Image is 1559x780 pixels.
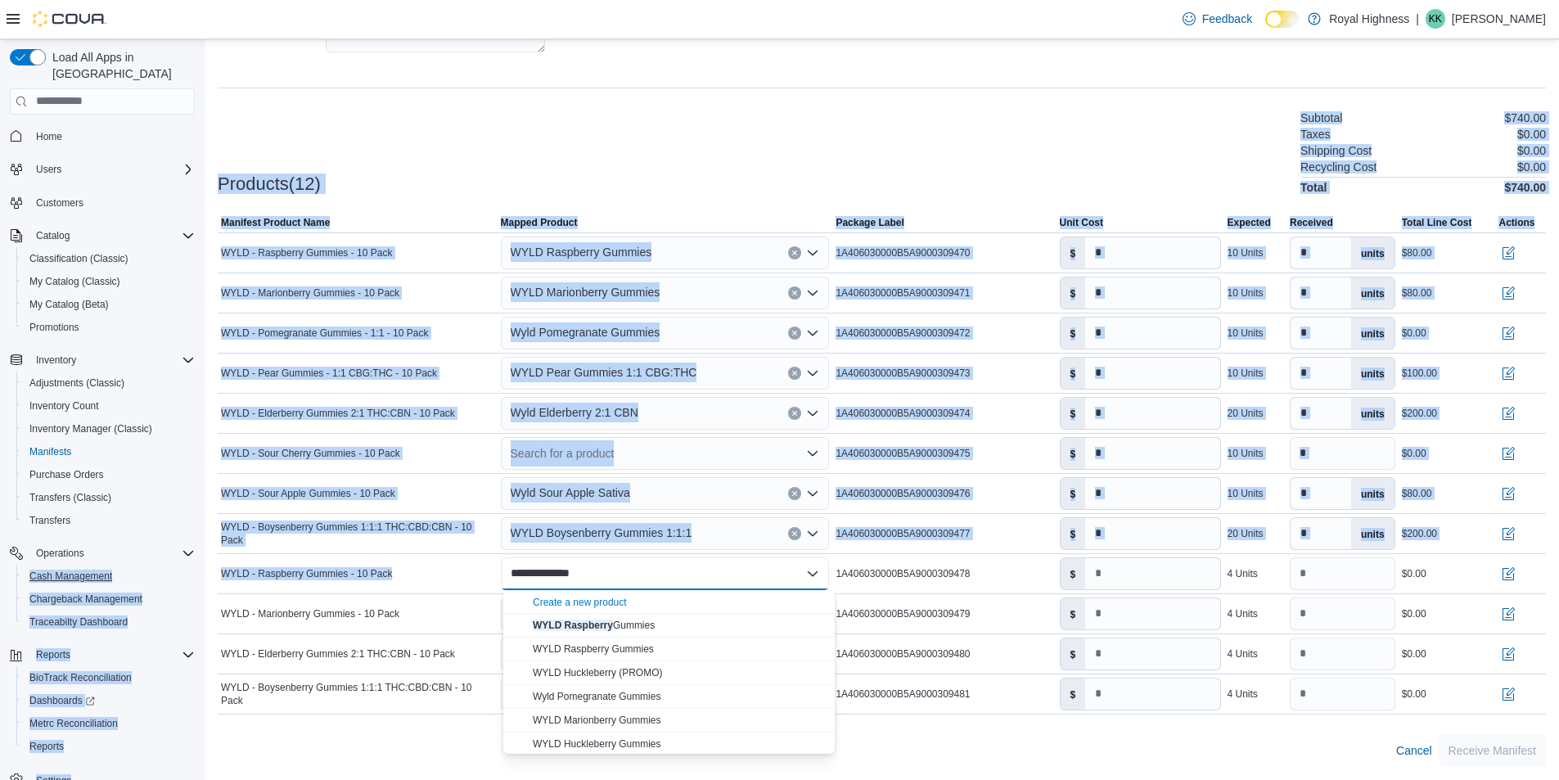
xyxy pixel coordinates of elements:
span: Metrc Reconciliation [23,714,195,733]
span: 1A406030000B5A9000309479 [836,607,970,620]
span: 1A406030000B5A9000309475 [836,447,970,460]
button: Open list of options [806,407,819,420]
button: Open list of options [806,487,819,500]
div: 4 Units [1228,688,1258,701]
span: Actions [1498,216,1534,229]
span: Reports [29,645,195,665]
span: Operations [29,543,195,563]
span: Purchase Orders [23,465,195,485]
h6: Shipping Cost [1300,144,1372,157]
label: units [1351,318,1395,349]
span: Promotions [23,318,195,337]
span: Classification (Classic) [23,249,195,268]
button: Operations [3,542,201,565]
span: BioTrack Reconciliation [29,671,132,684]
span: 1A406030000B5A9000309473 [836,367,970,380]
input: Dark Mode [1265,11,1300,28]
button: Create a new product [533,596,627,609]
span: Manifests [23,442,195,462]
p: | [1416,9,1419,29]
span: Inventory [29,350,195,370]
span: Home [36,130,62,143]
button: Clear input [788,286,801,300]
span: My Catalog (Beta) [23,295,195,314]
button: WYLD Raspberry Gummies [503,638,836,661]
label: $ [1061,438,1086,469]
div: $80.00 [1402,286,1432,300]
button: My Catalog (Beta) [16,293,201,316]
h4: Total [1300,181,1327,194]
span: Users [29,160,195,179]
span: Adjustments (Classic) [29,376,124,390]
label: $ [1061,638,1086,670]
div: 20 Units [1228,407,1264,420]
button: Clear input [788,327,801,340]
div: $0.00 [1402,607,1426,620]
button: Promotions [16,316,201,339]
h6: Taxes [1300,128,1331,141]
a: My Catalog (Classic) [23,272,127,291]
div: 4 Units [1228,567,1258,580]
mark: WYLD Raspberry [533,620,613,631]
span: Reports [36,648,70,661]
h6: Subtotal [1300,111,1342,124]
a: Classification (Classic) [23,249,135,268]
label: $ [1061,558,1086,589]
span: WYLD - Boysenberry Gummies 1:1:1 THC:CBD:CBN - 10 Pack [221,521,494,547]
div: $0.00 [1402,688,1426,701]
span: Inventory Count [23,396,195,416]
span: WYLD - Pear Gummies - 1:1 CBG:THC - 10 Pack [221,367,437,380]
button: Wyld Pomegranate Gummies [503,685,836,709]
img: Cova [33,11,106,27]
label: $ [1061,518,1086,549]
button: Customers [3,191,201,214]
a: Chargeback Management [23,589,149,609]
button: Close list of options [806,567,819,580]
span: 1A406030000B5A9000309478 [836,567,970,580]
button: Purchase Orders [16,463,201,486]
button: Catalog [3,224,201,247]
button: Open list of options [806,527,819,540]
span: Reports [23,737,195,756]
div: 4 Units [1228,607,1258,620]
a: My Catalog (Beta) [23,295,115,314]
a: Cash Management [23,566,119,586]
div: 20 Units [1228,527,1264,540]
span: 1A406030000B5A9000309471 [836,286,970,300]
a: Transfers [23,511,77,530]
button: Cash Management [16,565,201,588]
a: Traceabilty Dashboard [23,612,134,632]
label: $ [1061,358,1086,389]
span: WYLD - Marionberry Gummies - 10 Pack [221,286,399,300]
span: Inventory Manager (Classic) [23,419,195,439]
button: Inventory [29,350,83,370]
div: $100.00 [1402,367,1437,380]
h3: Products(12) [218,174,321,194]
button: Open list of options [806,447,819,460]
div: $80.00 [1402,487,1432,500]
button: Open list of options [806,327,819,340]
label: units [1351,277,1395,309]
button: Manifests [16,440,201,463]
div: 10 Units [1228,367,1264,380]
span: WYLD - Elderberry Gummies 2:1 THC:CBN - 10 Pack [221,647,455,661]
button: Home [3,124,201,148]
span: WYLD Boysenberry Gummies 1:1:1 [511,523,692,543]
span: Transfers [29,514,70,527]
span: 1A406030000B5A9000309477 [836,527,970,540]
span: WYLD - Sour Cherry Gummies - 10 Pack [221,447,400,460]
div: 10 Units [1228,487,1264,500]
span: Dashboards [23,691,195,710]
span: KK [1429,9,1442,29]
button: Inventory Manager (Classic) [16,417,201,440]
span: WYLD Huckleberry Gummies [533,738,661,750]
p: Royal Highness [1329,9,1409,29]
span: Dark Mode [1265,28,1266,29]
span: Traceabilty Dashboard [23,612,195,632]
button: Transfers (Classic) [16,486,201,509]
span: 1A406030000B5A9000309472 [836,327,970,340]
button: Create a new product [503,590,836,614]
div: $0.00 [1402,567,1426,580]
button: Reports [16,735,201,758]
